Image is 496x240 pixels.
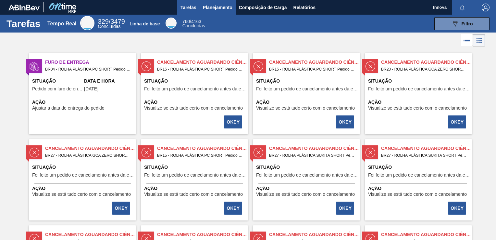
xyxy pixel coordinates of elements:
[32,173,134,178] span: Foi feito um pedido de cancelamento antes da etapa de aguardando faturamento
[191,19,201,24] font: 4163
[256,99,358,106] span: Ação
[182,19,201,24] span: /
[256,78,358,85] span: Situação
[368,99,470,106] span: Ação
[256,87,358,91] span: Foi feito um pedido de cancelamento antes da etapa de aguardando faturamento
[254,61,263,71] img: estado
[157,145,248,152] span: Cancelamento aguardando ciência
[225,115,243,129] div: Completar tarefa: 29990709
[224,115,242,128] button: OKEY
[293,4,316,11] span: Relatórios
[203,4,232,11] span: Planejamento
[182,19,190,24] span: 760
[32,192,131,197] span: Visualize se está tudo certo com o cancelamento
[368,87,470,91] span: Foi feito um pedido de cancelamento antes da etapa de aguardando faturamento
[452,3,473,12] button: Notificações
[336,115,354,128] button: OKEY
[45,59,136,66] span: Furo de Entrega
[381,66,467,73] span: BR20 - ROLHA PLÁSTICA GCA ZERO SHORT Pedido - 697769
[144,185,246,192] span: Ação
[366,61,375,71] img: estado
[225,201,243,215] div: Completar tarefa: 29991475
[98,19,125,29] div: Real Time
[32,87,82,91] span: Pedido com furo de entrega
[166,18,177,29] div: Base Line
[462,21,473,26] span: Filtro
[45,152,131,159] span: BR27 - ROLHA PLÁSTICA GCA ZERO SHORT Pedido - 749651
[180,4,196,11] span: Tarefas
[30,61,39,71] img: estado
[32,78,82,85] span: Situação
[142,61,151,71] img: estado
[98,18,109,25] span: 329
[239,4,287,11] span: Composição de Carga
[144,99,246,106] span: Ação
[30,148,39,157] img: estado
[381,59,472,66] span: Cancelamento aguardando ciência
[381,231,472,238] span: Cancelamento aguardando ciência
[256,173,358,178] span: Foi feito um pedido de cancelamento antes da etapa de aguardando faturamento
[368,173,470,178] span: Foi feito um pedido de cancelamento antes da etapa de aguardando faturamento
[449,201,467,215] div: Completar tarefa: 29991478
[144,164,246,171] span: Situação
[142,148,151,157] img: estado
[130,21,160,26] div: Linha de base
[80,16,94,30] div: Real Time
[157,66,243,73] span: BR15 - ROLHA PLÁSTICA PC SHORT Pedido - 694547
[157,59,248,66] span: Cancelamento aguardando ciência
[98,18,125,25] span: /
[337,201,355,215] div: Completar tarefa: 29991477
[6,20,41,27] h1: Tarefas
[110,18,125,25] font: 3479
[32,164,134,171] span: Situação
[45,231,136,238] span: Cancelamento aguardando ciência
[254,148,263,157] img: estado
[448,202,466,215] button: OKEY
[269,231,360,238] span: Cancelamento aguardando ciência
[45,145,136,152] span: Cancelamento aguardando ciência
[144,173,246,178] span: Foi feito um pedido de cancelamento antes da etapa de aguardando faturamento
[434,17,490,30] button: Filtro
[32,99,134,106] span: Ação
[144,106,243,111] span: Visualize se está tudo certo com o cancelamento
[448,115,466,128] button: OKEY
[32,106,105,111] span: Ajustar a data de entrega do pedido
[461,34,473,47] div: Visão em Lista
[368,192,467,197] span: Visualize se está tudo certo com o cancelamento
[269,66,355,73] span: BR15 - ROLHA PLÁSTICA PC SHORT Pedido - 694548
[112,202,130,215] button: OKEY
[182,23,205,28] span: Concluídas
[368,106,467,111] span: Visualize se está tudo certo com o cancelamento
[144,192,243,197] span: Visualize se está tudo certo com o cancelamento
[157,152,243,159] span: BR15 - ROLHA PLÁSTICA PC SHORT Pedido - 722187
[157,231,248,238] span: Cancelamento aguardando ciência
[8,5,40,10] img: TNhmsLtSVTkK8tSr43FrP2fwEKptu5GPRR3wAAAABJRU5ErkJggg==
[113,201,131,215] div: Completar tarefa: 29991474
[269,152,355,159] span: BR27 - ROLHA PLÁSTICA SUKITA SHORT Pedido - 780594
[182,20,205,28] div: Base Line
[336,202,354,215] button: OKEY
[368,185,470,192] span: Ação
[368,164,470,171] span: Situação
[381,145,472,152] span: Cancelamento aguardando ciência
[84,87,98,91] span: 27/08/2025,
[473,34,485,47] div: Visão em Cards
[381,152,467,159] span: BR27 - ROLHA PLÁSTICA SUKITA SHORT Pedido - 798032
[45,66,131,73] span: BR04 - ROLHA PLÁSTICA PC SHORT Pedido - 1998670
[256,192,355,197] span: Visualize se está tudo certo com o cancelamento
[256,106,355,111] span: Visualize se está tudo certo com o cancelamento
[144,78,246,85] span: Situação
[269,59,360,66] span: Cancelamento aguardando ciência
[366,148,375,157] img: estado
[32,185,134,192] span: Ação
[256,185,358,192] span: Ação
[482,4,490,11] img: Logout
[47,21,77,27] div: Tempo Real
[144,87,246,91] span: Foi feito um pedido de cancelamento antes da etapa de aguardando faturamento
[269,145,360,152] span: Cancelamento aguardando ciência
[256,164,358,171] span: Situação
[224,202,242,215] button: OKEY
[98,24,121,29] span: Concluídas
[368,78,470,85] span: Situação
[84,78,134,85] span: Data e Hora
